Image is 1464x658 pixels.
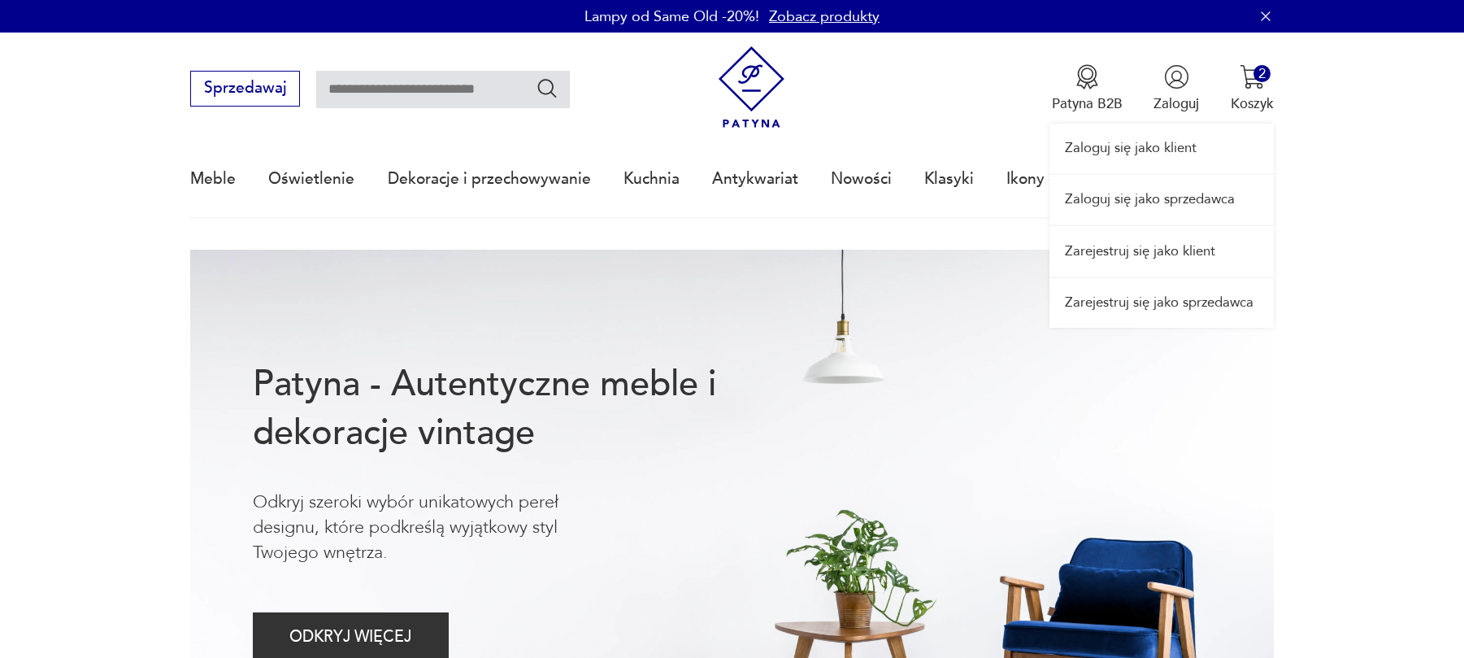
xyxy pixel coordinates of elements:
p: Lampy od Same Old -20%! [584,7,759,27]
a: Zarejestruj się jako sprzedawca [1049,278,1274,328]
a: Sprzedawaj [190,83,300,96]
a: Meble [190,142,236,216]
button: Szukaj [536,76,559,100]
a: Zaloguj się jako sprzedawca [1049,175,1274,224]
a: Dekoracje i przechowywanie [388,142,591,216]
a: Oświetlenie [268,142,354,216]
a: ODKRYJ WIĘCEJ [253,632,449,645]
a: Zobacz produkty [769,7,880,27]
h1: Patyna - Autentyczne meble i dekoracje vintage [253,360,780,458]
a: Antykwariat [712,142,798,216]
p: Odkryj szeroki wybór unikatowych pereł designu, które podkreślą wyjątkowy styl Twojego wnętrza. [253,490,623,566]
a: Kuchnia [623,142,680,216]
a: Klasyki [924,142,974,216]
a: Zarejestruj się jako klient [1049,226,1274,276]
img: Patyna - sklep z meblami i dekoracjami vintage [710,46,793,129]
a: Zaloguj się jako klient [1049,124,1274,173]
button: Sprzedawaj [190,71,300,107]
a: Ikony designu [1006,142,1106,216]
a: Nowości [831,142,892,216]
